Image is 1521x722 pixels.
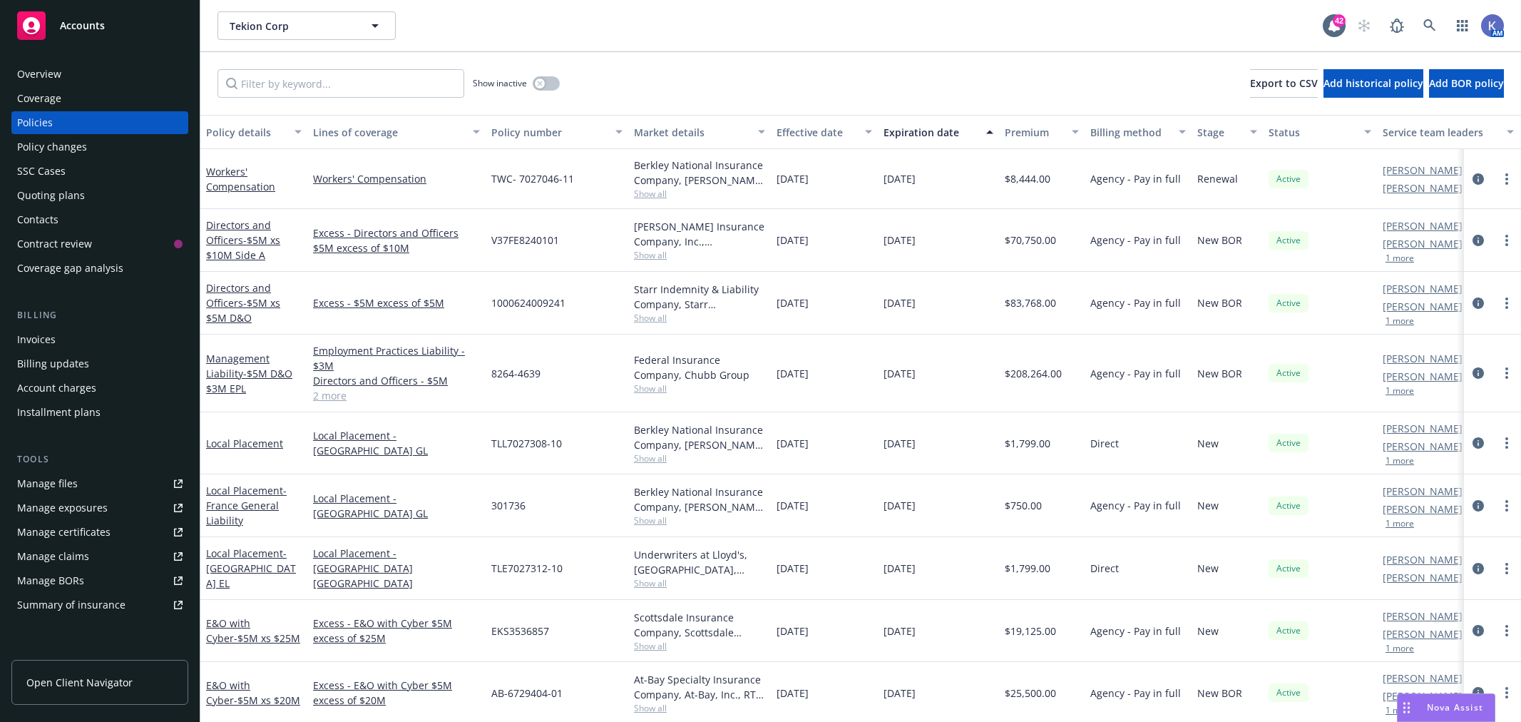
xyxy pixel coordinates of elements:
span: New BOR [1197,233,1242,248]
span: Open Client Navigator [26,675,133,690]
span: $1,799.00 [1005,436,1050,451]
div: Premium [1005,125,1063,140]
div: Manage certificates [17,521,111,544]
a: Directors and Officers [206,281,280,325]
button: 1 more [1386,254,1414,263]
span: Direct [1090,436,1119,451]
span: TLL7027308-10 [491,436,562,451]
a: Installment plans [11,401,188,424]
a: [PERSON_NAME] [1383,218,1463,233]
div: Manage files [17,472,78,495]
span: [DATE] [777,366,809,381]
div: Contacts [17,208,58,231]
span: Active [1274,499,1303,512]
span: 301736 [491,498,526,513]
span: [DATE] [884,295,916,310]
a: Accounts [11,6,188,46]
div: 42 [1333,14,1346,27]
a: [PERSON_NAME] [1383,626,1463,641]
button: Service team leaders [1377,115,1520,149]
div: Coverage gap analysis [17,257,123,280]
div: Installment plans [17,401,101,424]
span: Agency - Pay in full [1090,498,1181,513]
div: Policy details [206,125,286,140]
span: $70,750.00 [1005,233,1056,248]
span: - $5M xs $5M D&O [206,296,280,325]
button: Effective date [771,115,878,149]
button: Policy details [200,115,307,149]
span: New BOR [1197,686,1242,701]
span: Active [1274,437,1303,449]
div: Effective date [777,125,856,140]
a: [PERSON_NAME] [1383,180,1463,195]
span: Show all [634,452,765,464]
a: circleInformation [1470,434,1487,452]
a: Directors and Officers [206,218,280,262]
div: Manage BORs [17,569,84,592]
a: Local Placement - [GEOGRAPHIC_DATA] GL [313,491,480,521]
button: 1 more [1386,706,1414,715]
span: V37FE8240101 [491,233,559,248]
div: Federal Insurance Company, Chubb Group [634,352,765,382]
div: Lines of coverage [313,125,464,140]
a: more [1498,295,1515,312]
span: Show all [634,382,765,395]
button: Billing method [1085,115,1192,149]
span: Active [1274,173,1303,185]
span: [DATE] [777,561,809,576]
a: [PERSON_NAME] [1383,421,1463,436]
span: [DATE] [777,436,809,451]
span: 8264-4639 [491,366,541,381]
span: $1,799.00 [1005,561,1050,576]
a: circleInformation [1470,560,1487,577]
span: Accounts [60,20,105,31]
span: Nova Assist [1427,701,1483,713]
span: AB-6729404-01 [491,686,563,701]
a: E&O with Cyber [206,616,300,645]
div: Tools [11,452,188,467]
span: [DATE] [777,686,809,701]
span: $208,264.00 [1005,366,1062,381]
div: Stage [1197,125,1241,140]
a: Local Placement [206,546,296,590]
span: Agency - Pay in full [1090,686,1181,701]
a: Local Placement [206,484,287,527]
a: E&O with Cyber [206,678,300,707]
a: Workers' Compensation [313,171,480,186]
a: [PERSON_NAME] [1383,688,1463,703]
a: circleInformation [1470,295,1487,312]
div: Policy changes [17,136,87,158]
span: Show all [634,577,765,589]
span: Show all [634,249,765,261]
span: [DATE] [884,686,916,701]
span: [DATE] [884,233,916,248]
div: Expiration date [884,125,978,140]
a: more [1498,365,1515,382]
a: Excess - E&O with Cyber $5M excess of $25M [313,616,480,646]
a: circleInformation [1470,622,1487,639]
span: $25,500.00 [1005,686,1056,701]
span: Show all [634,514,765,527]
div: At-Bay Specialty Insurance Company, At-Bay, Inc., RT Specialty Insurance Services, LLC (RSG Speci... [634,672,765,702]
a: [PERSON_NAME] [1383,351,1463,366]
a: [PERSON_NAME] [1383,163,1463,178]
a: Manage BORs [11,569,188,592]
div: Market details [634,125,749,140]
a: Manage files [11,472,188,495]
a: [PERSON_NAME] [1383,502,1463,517]
div: Overview [17,63,61,86]
span: [DATE] [884,171,916,186]
div: Summary of insurance [17,594,126,616]
a: [PERSON_NAME] [1383,236,1463,251]
span: Active [1274,686,1303,699]
a: Search [1415,11,1444,40]
span: Agency - Pay in full [1090,295,1181,310]
span: - $5M xs $10M Side A [206,233,280,262]
span: New BOR [1197,295,1242,310]
span: Active [1274,562,1303,575]
span: Add BOR policy [1429,76,1504,90]
button: Add BOR policy [1429,69,1504,98]
button: 1 more [1386,457,1414,465]
div: Policies [17,111,53,134]
span: [DATE] [777,624,809,639]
